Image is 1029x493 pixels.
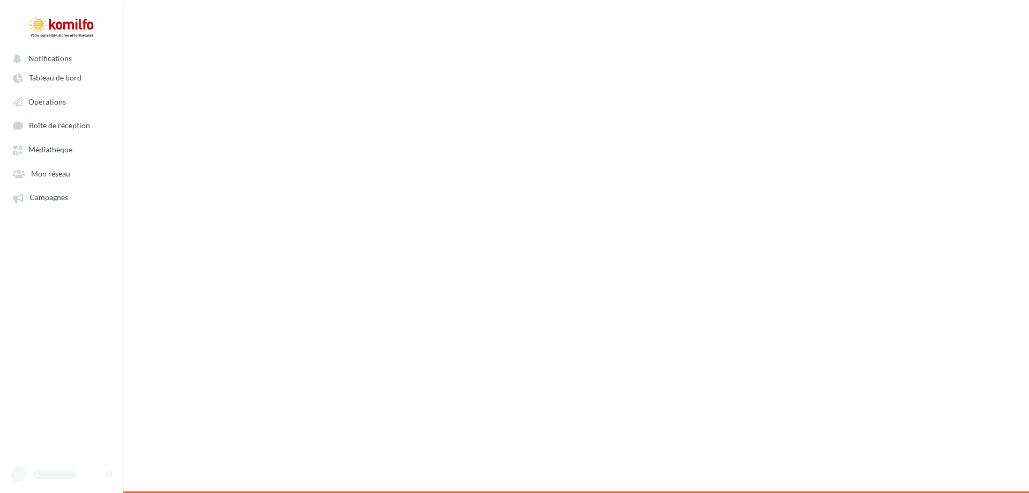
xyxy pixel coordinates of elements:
a: Boîte de réception [6,115,117,135]
span: Boîte de réception [29,121,90,130]
a: Tableau de bord [6,68,117,87]
a: Médiathèque [6,139,117,159]
a: Campagnes [6,187,117,207]
span: Notifications [28,54,72,63]
span: Mon réseau [31,169,70,178]
a: Mon réseau [6,164,117,183]
a: Opérations [6,92,117,111]
span: Campagnes [29,193,68,202]
span: Médiathèque [28,145,72,154]
span: Tableau de bord [29,73,81,83]
span: Opérations [28,97,66,106]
